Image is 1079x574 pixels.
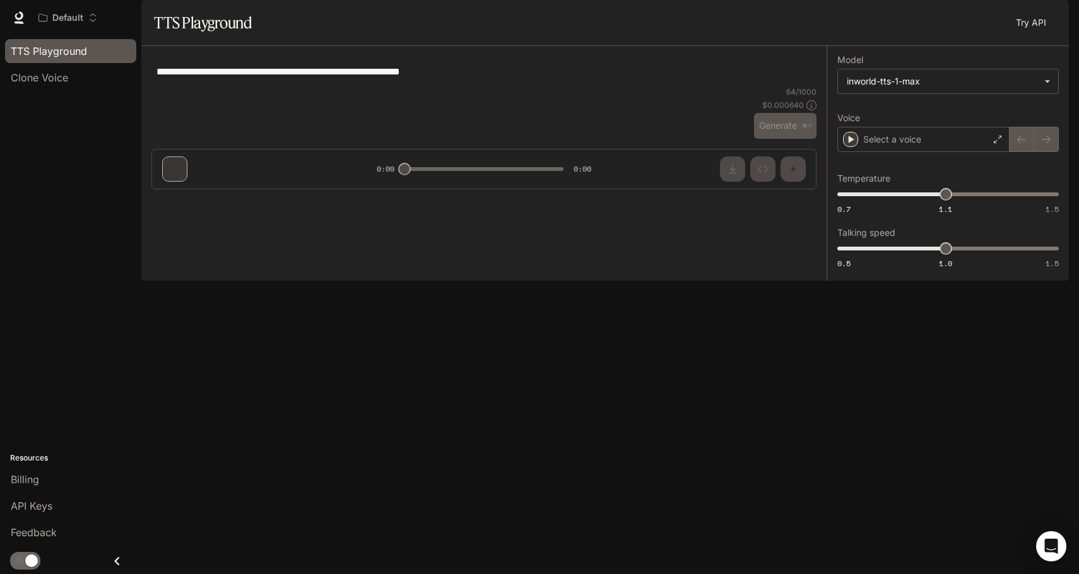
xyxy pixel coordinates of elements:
span: 1.1 [939,204,952,214]
span: 0.5 [837,258,851,269]
div: Open Intercom Messenger [1036,531,1066,561]
span: 1.5 [1046,258,1059,269]
h1: TTS Playground [154,10,252,35]
span: 0.7 [837,204,851,214]
p: Voice [837,114,860,122]
p: 64 / 1000 [786,86,817,97]
span: 1.0 [939,258,952,269]
div: inworld-tts-1-max [838,69,1058,93]
p: Temperature [837,174,890,183]
p: Select a voice [863,133,921,146]
div: inworld-tts-1-max [847,75,1038,88]
span: 1.5 [1046,204,1059,214]
button: Open workspace menu [33,5,103,30]
p: Default [52,13,83,23]
p: Talking speed [837,228,895,237]
p: Model [837,56,863,64]
p: $ 0.000640 [762,100,804,110]
a: Try API [1011,10,1051,35]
